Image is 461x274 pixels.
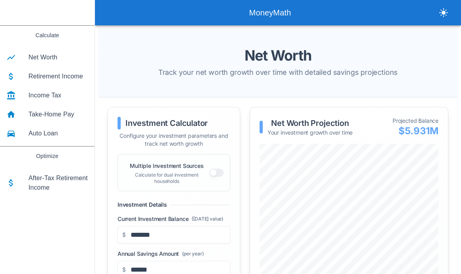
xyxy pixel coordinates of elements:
h2: Net Worth Projection [267,118,353,129]
h1: Net Worth [114,48,442,63]
button: toggle theme [436,5,452,21]
label: Multiple Investment Sources [130,162,203,169]
div: MoneyMath [104,6,436,19]
label: Annual Savings Amount [118,250,230,258]
span: ([DATE] value) [192,216,223,222]
span: Take-Home Pay [28,110,88,119]
div: $5.931M [393,125,438,137]
p: Track your net worth growth over time with detailed savings projections [145,67,411,78]
span: Auto Loan [28,129,88,138]
p: Calculate for dual investment households [124,172,209,185]
h2: Investment Calculator [125,118,208,129]
p: Configure your investment parameters and track net worth growth [118,132,230,148]
span: Income Tax [28,91,88,100]
span: Net Worth [28,53,88,62]
div: Projected Balance [393,117,438,125]
span: (per year) [182,251,203,257]
span: $ [118,226,126,244]
p: Your investment growth over time [267,129,353,137]
span: After-Tax Retirement Income [28,173,88,192]
span: Retirement Income [28,72,88,81]
h3: Investment Details [118,201,167,209]
label: Current Investment Balance [118,215,230,223]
